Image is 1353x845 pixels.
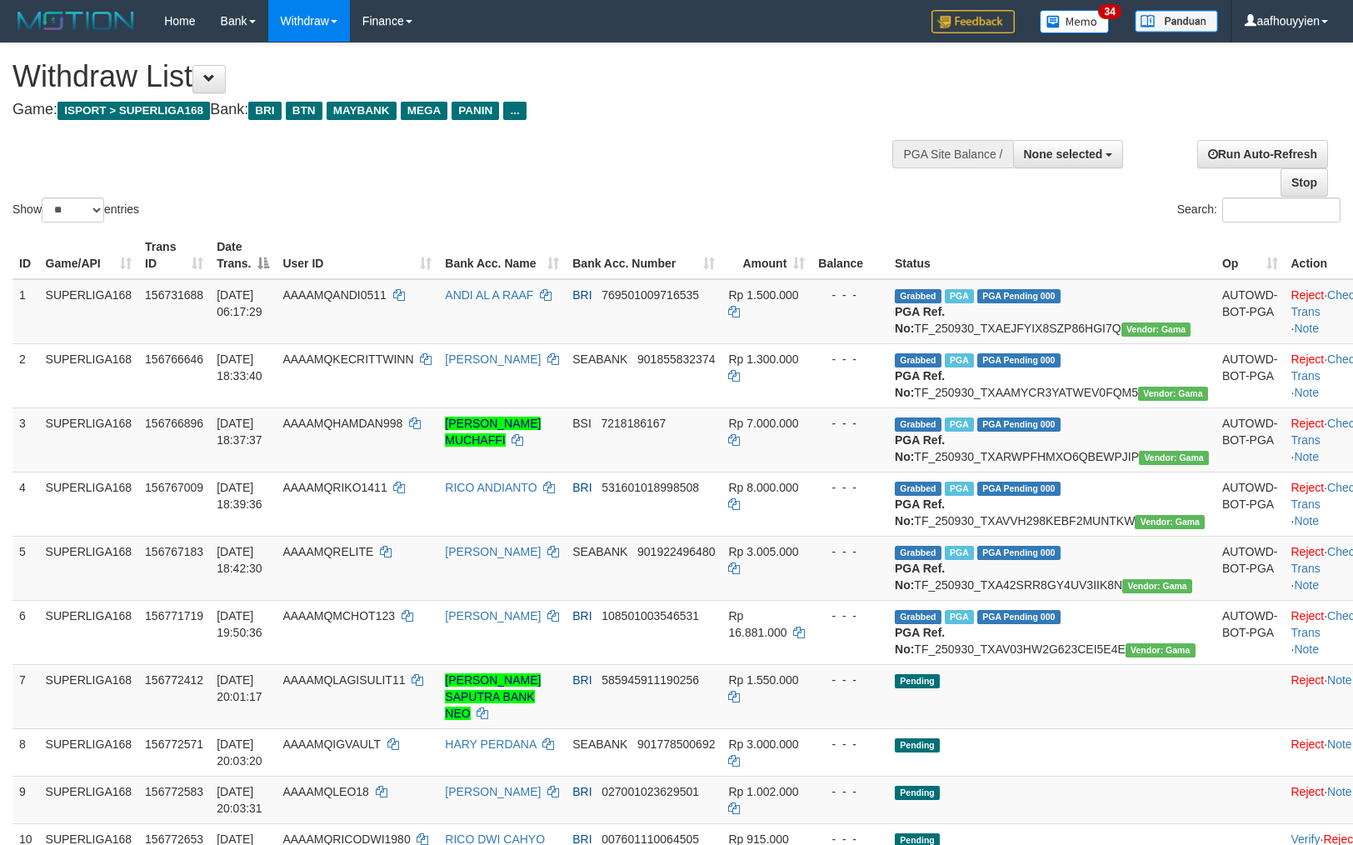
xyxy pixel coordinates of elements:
[1177,197,1341,222] label: Search:
[1121,322,1191,337] span: Vendor URL: https://trx31.1velocity.biz
[728,417,798,430] span: Rp 7.000.000
[572,785,592,798] span: BRI
[1216,343,1285,407] td: AUTOWD-BOT-PGA
[1135,515,1205,529] span: Vendor URL: https://trx31.1velocity.biz
[1135,10,1218,32] img: panduan.png
[977,482,1061,496] span: PGA Pending
[145,545,203,558] span: 156767183
[1291,673,1325,687] a: Reject
[12,343,39,407] td: 2
[888,536,1216,600] td: TF_250930_TXA42SRR8GY4UV3IIK8N
[445,417,541,447] a: [PERSON_NAME] MUCHAFFI
[145,417,203,430] span: 156766896
[145,609,203,622] span: 156771719
[977,610,1061,624] span: PGA Pending
[895,433,945,463] b: PGA Ref. No:
[217,737,262,767] span: [DATE] 20:03:20
[1291,609,1325,622] a: Reject
[895,610,941,624] span: Grabbed
[888,407,1216,472] td: TF_250930_TXARWPFHMXO6QBEWPJIP
[138,232,210,279] th: Trans ID: activate to sort column ascending
[888,472,1216,536] td: TF_250930_TXAVVH298KEBF2MUNTKW
[1281,168,1328,197] a: Stop
[1294,322,1319,335] a: Note
[39,343,139,407] td: SUPERLIGA168
[12,600,39,664] td: 6
[286,102,322,120] span: BTN
[39,472,139,536] td: SUPERLIGA168
[892,140,1012,168] div: PGA Site Balance /
[572,352,627,366] span: SEABANK
[728,673,798,687] span: Rp 1.550.000
[39,776,139,823] td: SUPERLIGA168
[1327,673,1352,687] a: Note
[1216,536,1285,600] td: AUTOWD-BOT-PGA
[1291,417,1325,430] a: Reject
[572,417,592,430] span: BSI
[895,497,945,527] b: PGA Ref. No:
[248,102,281,120] span: BRI
[895,369,945,399] b: PGA Ref. No:
[1294,514,1319,527] a: Note
[566,232,721,279] th: Bank Acc. Number: activate to sort column ascending
[1294,642,1319,656] a: Note
[217,545,262,575] span: [DATE] 18:42:30
[728,352,798,366] span: Rp 1.300.000
[327,102,397,120] span: MAYBANK
[818,672,881,688] div: - - -
[445,737,536,751] a: HARY PERDANA
[572,481,592,494] span: BRI
[1291,288,1325,302] a: Reject
[1122,579,1192,593] span: Vendor URL: https://trx31.1velocity.biz
[12,60,886,93] h1: Withdraw List
[217,673,262,703] span: [DATE] 20:01:17
[1098,4,1121,19] span: 34
[945,546,974,560] span: Marked by aafheankoy
[445,673,541,720] a: [PERSON_NAME] SAPUTRA BANK NEO
[818,415,881,432] div: - - -
[728,481,798,494] span: Rp 8.000.000
[818,351,881,367] div: - - -
[888,343,1216,407] td: TF_250930_TXAAMYCR3YATWEV0FQM5
[572,288,592,302] span: BRI
[602,673,699,687] span: Copy 585945911190256 to clipboard
[282,481,387,494] span: AAAAMQRIKO1411
[945,610,974,624] span: Marked by aafheankoy
[728,609,786,639] span: Rp 16.881.000
[1294,386,1319,399] a: Note
[282,545,373,558] span: AAAAMQRELITE
[945,353,974,367] span: Marked by aafheankoy
[818,479,881,496] div: - - -
[977,546,1061,560] span: PGA Pending
[1013,140,1124,168] button: None selected
[12,197,139,222] label: Show entries
[217,481,262,511] span: [DATE] 18:39:36
[39,232,139,279] th: Game/API: activate to sort column ascending
[895,289,941,303] span: Grabbed
[977,289,1061,303] span: PGA Pending
[728,288,798,302] span: Rp 1.500.000
[818,736,881,752] div: - - -
[282,737,380,751] span: AAAAMQIGVAULT
[217,352,262,382] span: [DATE] 18:33:40
[1139,451,1209,465] span: Vendor URL: https://trx31.1velocity.biz
[601,417,666,430] span: Copy 7218186167 to clipboard
[145,481,203,494] span: 156767009
[445,545,541,558] a: [PERSON_NAME]
[602,481,699,494] span: Copy 531601018998508 to clipboard
[728,737,798,751] span: Rp 3.000.000
[210,232,276,279] th: Date Trans.: activate to sort column descending
[818,543,881,560] div: - - -
[276,232,438,279] th: User ID: activate to sort column ascending
[39,536,139,600] td: SUPERLIGA168
[445,288,533,302] a: ANDI AL A RAAF
[282,673,405,687] span: AAAAMQLAGISULIT11
[602,288,699,302] span: Copy 769501009716535 to clipboard
[1222,197,1341,222] input: Search:
[282,417,402,430] span: AAAAMQHAMDAN998
[39,407,139,472] td: SUPERLIGA168
[895,786,940,800] span: Pending
[818,607,881,624] div: - - -
[977,353,1061,367] span: PGA Pending
[572,545,627,558] span: SEABANK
